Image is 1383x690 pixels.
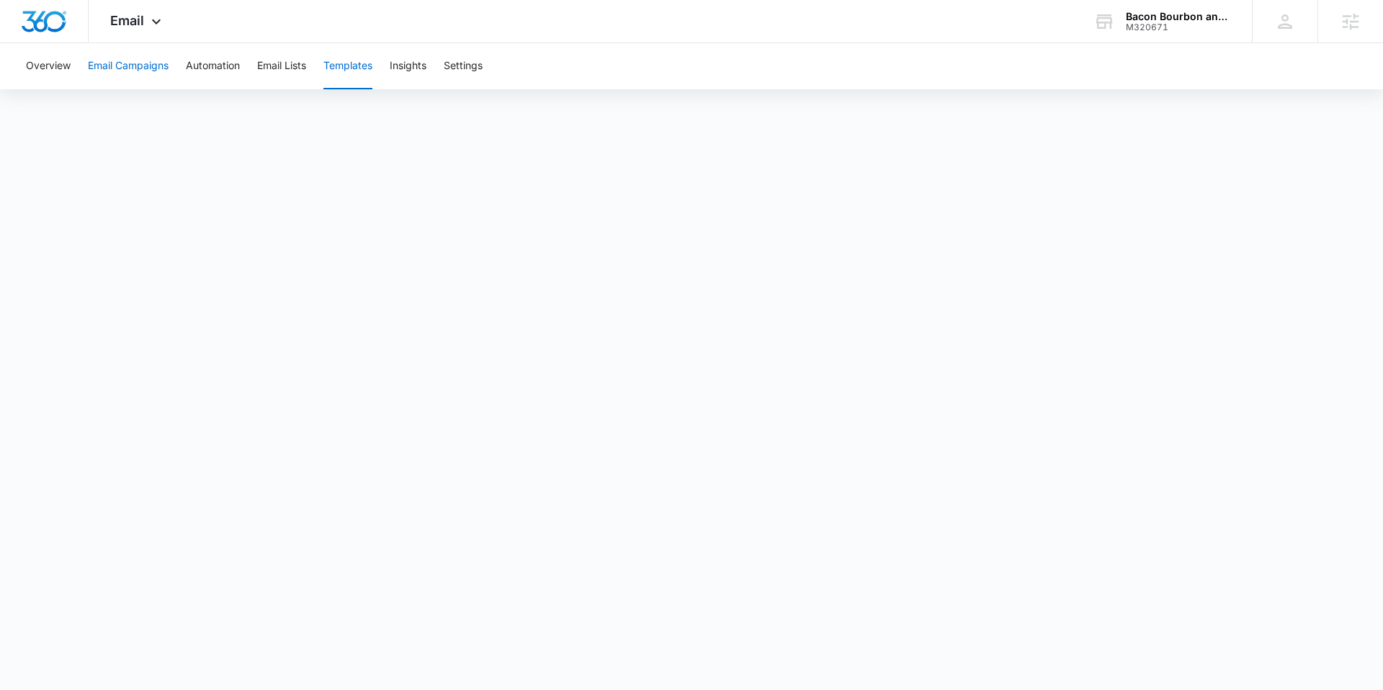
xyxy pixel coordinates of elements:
[390,43,426,89] button: Insights
[1126,22,1231,32] div: account id
[323,43,372,89] button: Templates
[88,43,169,89] button: Email Campaigns
[1126,11,1231,22] div: account name
[257,43,306,89] button: Email Lists
[26,43,71,89] button: Overview
[110,13,144,28] span: Email
[444,43,483,89] button: Settings
[186,43,240,89] button: Automation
